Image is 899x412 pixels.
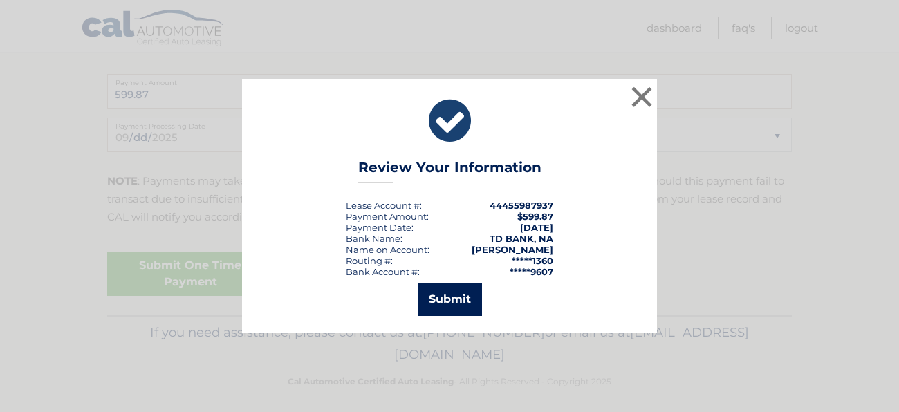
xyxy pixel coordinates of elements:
[346,244,429,255] div: Name on Account:
[346,266,420,277] div: Bank Account #:
[520,222,553,233] span: [DATE]
[346,233,402,244] div: Bank Name:
[346,222,411,233] span: Payment Date
[346,200,422,211] div: Lease Account #:
[517,211,553,222] span: $599.87
[346,222,414,233] div: :
[490,233,553,244] strong: TD BANK, NA
[346,255,393,266] div: Routing #:
[490,200,553,211] strong: 44455987937
[472,244,553,255] strong: [PERSON_NAME]
[346,211,429,222] div: Payment Amount:
[358,159,541,183] h3: Review Your Information
[418,283,482,316] button: Submit
[628,83,656,111] button: ×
